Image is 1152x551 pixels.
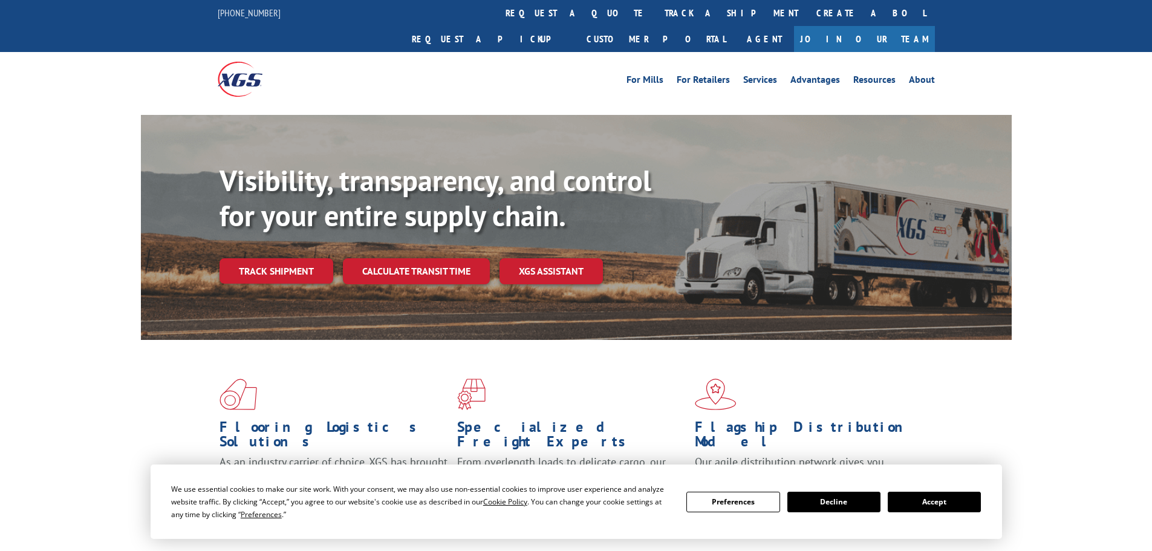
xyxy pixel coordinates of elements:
[909,75,935,88] a: About
[220,161,651,234] b: Visibility, transparency, and control for your entire supply chain.
[743,75,777,88] a: Services
[677,75,730,88] a: For Retailers
[151,465,1002,539] div: Cookie Consent Prompt
[241,509,282,520] span: Preferences
[220,420,448,455] h1: Flooring Logistics Solutions
[578,26,735,52] a: Customer Portal
[695,455,917,483] span: Our agile distribution network gives you nationwide inventory management on demand.
[457,420,686,455] h1: Specialized Freight Experts
[695,379,737,410] img: xgs-icon-flagship-distribution-model-red
[343,258,490,284] a: Calculate transit time
[695,420,923,455] h1: Flagship Distribution Model
[790,75,840,88] a: Advantages
[853,75,896,88] a: Resources
[500,258,603,284] a: XGS ASSISTANT
[787,492,880,512] button: Decline
[171,483,672,521] div: We use essential cookies to make our site work. With your consent, we may also use non-essential ...
[888,492,981,512] button: Accept
[483,497,527,507] span: Cookie Policy
[626,75,663,88] a: For Mills
[457,379,486,410] img: xgs-icon-focused-on-flooring-red
[220,379,257,410] img: xgs-icon-total-supply-chain-intelligence-red
[220,258,333,284] a: Track shipment
[794,26,935,52] a: Join Our Team
[686,492,779,512] button: Preferences
[220,455,447,498] span: As an industry carrier of choice, XGS has brought innovation and dedication to flooring logistics...
[457,455,686,509] p: From overlength loads to delicate cargo, our experienced staff knows the best way to move your fr...
[403,26,578,52] a: Request a pickup
[218,7,281,19] a: [PHONE_NUMBER]
[735,26,794,52] a: Agent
